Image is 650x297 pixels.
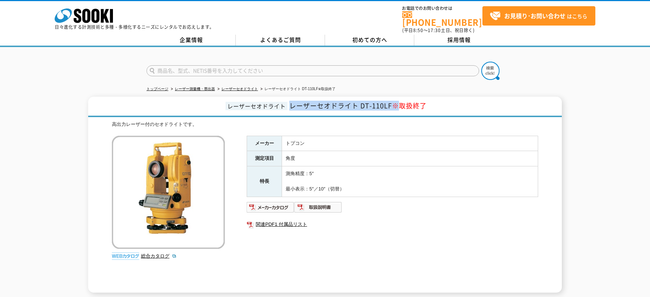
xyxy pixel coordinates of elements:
[247,201,294,213] img: メーカーカタログ
[504,11,565,20] strong: お見積り･お問い合わせ
[146,87,168,91] a: トップページ
[282,166,538,197] td: 測角精度：5″ 最小表示：5″／10″（切替）
[413,27,423,34] span: 8:50
[226,102,287,110] span: レーザーセオドライト
[352,36,387,44] span: 初めての方へ
[402,27,474,34] span: (平日 ～ 土日、祝日除く)
[402,11,482,26] a: [PHONE_NUMBER]
[247,206,294,212] a: メーカーカタログ
[402,6,482,11] span: お電話でのお問い合わせは
[175,87,215,91] a: レーザー測量機・墨出器
[222,87,258,91] a: レーザーセオドライト
[289,101,427,111] span: レーザーセオドライト DT-110LF
[282,136,538,151] td: トプコン
[259,85,336,93] li: レーザーセオドライト DT-110LF※取扱終了
[325,35,414,46] a: 初めての方へ
[236,35,325,46] a: よくあるご質問
[247,136,282,151] th: メーカー
[112,136,225,249] img: レーザーセオドライト DT-110LF※取扱終了
[392,101,427,111] span: ※取扱終了
[247,151,282,166] th: 測定項目
[282,151,538,166] td: 角度
[146,65,479,76] input: 商品名、型式、NETIS番号を入力してください
[146,35,236,46] a: 企業情報
[141,253,177,259] a: 総合カタログ
[490,11,587,22] span: はこちら
[247,220,538,229] a: 関連PDF1 付属品リスト
[414,35,504,46] a: 採用情報
[112,121,538,128] div: 高出力レーザー付のセオドライトです。
[294,206,342,212] a: 取扱説明書
[482,6,595,26] a: お見積り･お問い合わせはこちら
[55,25,214,29] p: 日々進化する計測技術と多種・多様化するニーズにレンタルでお応えします。
[112,252,139,260] img: webカタログ
[481,62,500,80] img: btn_search.png
[428,27,441,34] span: 17:30
[247,166,282,197] th: 特長
[294,201,342,213] img: 取扱説明書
